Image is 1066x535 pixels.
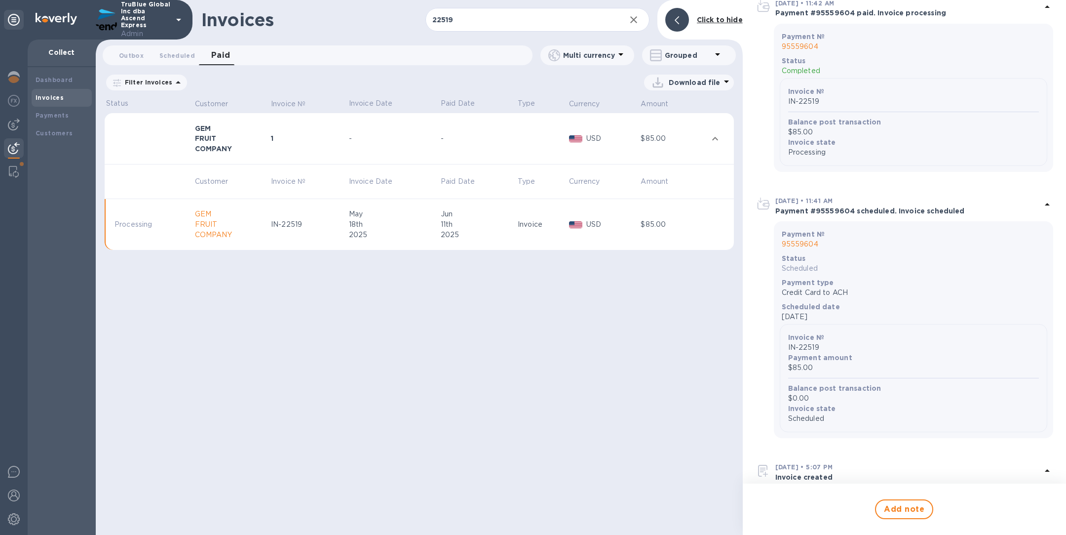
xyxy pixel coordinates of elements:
[586,219,638,230] p: USD
[441,98,515,109] p: Paid Date
[518,176,548,187] span: Type
[788,87,824,95] b: Invoice №
[441,209,515,219] div: Jun
[884,503,924,515] span: Add note
[36,13,77,25] img: Logo
[195,133,268,143] div: FRUIT
[349,98,438,109] p: Invoice Date
[788,354,852,362] b: Payment amount
[159,50,195,61] span: Scheduled
[586,133,638,144] p: USD
[518,98,566,109] p: Type
[195,123,268,133] div: GEM
[641,99,668,109] p: Amount
[195,176,228,187] p: Customer
[121,78,172,86] p: Filter Invoices
[708,131,723,146] button: expand row
[782,254,806,262] b: Status
[441,176,488,187] span: Paid Date
[775,463,833,471] b: [DATE] • 5:07 PM
[195,230,268,240] div: COMPANY
[271,176,305,187] p: Invoice №
[775,8,1041,18] p: Payment #95559604 paid. Invoice processing
[641,176,681,187] span: Amount
[788,384,881,392] b: Balance post transaction
[106,98,192,109] p: Status
[788,413,1039,424] p: Scheduled
[195,176,241,187] span: Customer
[782,303,840,311] b: Scheduled date
[788,127,1039,137] p: $85.00
[782,66,1045,76] p: Completed
[788,138,836,146] b: Invoice state
[201,9,274,30] h1: Invoices
[271,176,318,187] span: Invoice №
[349,219,438,230] div: 18th
[782,312,1045,322] p: [DATE]
[36,94,64,101] b: Invoices
[782,288,1045,298] p: Credit Card to ACH
[569,135,582,142] img: USD
[4,10,24,30] div: Unpin categories
[271,99,305,109] p: Invoice №
[756,190,1053,221] div: [DATE] • 11:41 AMPayment #95559604 scheduled. Invoice scheduled
[349,176,406,187] span: Invoice Date
[271,133,346,143] div: 1
[641,176,668,187] p: Amount
[114,219,184,230] p: Processing
[441,133,515,144] div: -
[441,230,515,240] div: 2025
[775,206,1041,216] p: Payment #95559604 scheduled. Invoice scheduled
[788,333,824,341] b: Invoice №
[119,50,144,61] span: Outbox
[569,176,600,187] p: Currency
[782,239,1045,249] p: 95559604
[211,48,230,62] span: Paid
[782,33,825,41] b: Payment №
[775,472,1041,482] p: Invoice created
[782,263,1045,274] p: Scheduled
[875,499,933,519] button: Add note
[441,219,515,230] div: 11th
[349,133,438,144] div: -
[121,1,170,39] p: TruBlue Global Inc dba Ascend Express
[782,57,806,65] b: Status
[36,112,69,119] b: Payments
[641,133,705,144] div: $85.00
[271,219,346,230] div: IN-22519
[788,405,836,412] b: Invoice state
[788,393,1039,404] p: $0.00
[782,41,1045,52] p: 95559604
[641,99,681,109] span: Amount
[195,99,241,109] span: Customer
[665,50,712,60] p: Grouped
[36,47,88,57] p: Collect
[518,219,566,230] div: Invoice
[563,50,615,60] p: Multi currency
[782,230,825,238] b: Payment №
[788,342,1039,353] p: IN-22519
[756,456,1053,488] div: [DATE] • 5:07 PMInvoice created
[195,209,268,219] div: GEM
[788,147,1039,158] p: Processing
[195,219,268,230] div: FRUIT
[121,29,170,39] p: Admin
[641,219,705,230] div: $85.00
[195,144,268,154] div: COMPANY
[349,176,393,187] p: Invoice Date
[669,78,721,87] p: Download file
[195,99,228,109] p: Customer
[788,96,1039,107] p: IN-22519
[518,176,535,187] p: Type
[349,209,438,219] div: May
[569,99,600,109] p: Currency
[775,197,833,205] b: [DATE] • 11:41 AM
[441,176,475,187] p: Paid Date
[36,76,73,83] b: Dashboard
[788,118,881,126] b: Balance post transaction
[569,99,612,109] span: Currency
[569,176,612,187] span: Currency
[36,129,73,137] b: Customers
[697,16,743,24] b: Click to hide
[349,230,438,240] div: 2025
